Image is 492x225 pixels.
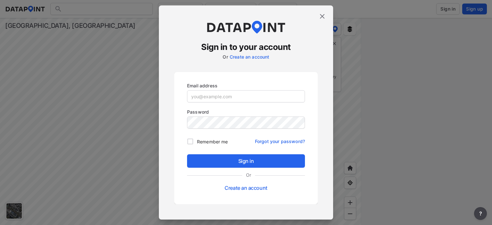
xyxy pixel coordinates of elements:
span: Remember me [197,138,228,145]
label: Or [223,54,228,60]
h3: Sign in to your account [174,41,318,53]
span: Sign in [192,157,300,165]
button: more [474,207,487,220]
p: Email address [187,82,305,89]
img: close.efbf2170.svg [318,12,326,20]
span: ? [478,210,483,217]
a: Forgot your password? [255,135,305,145]
label: Or [242,172,255,178]
a: Create an account [225,185,267,191]
button: Sign in [187,154,305,168]
p: Password [187,108,305,115]
img: dataPointLogo.9353c09d.svg [206,21,286,34]
a: Create an account [230,54,269,60]
input: you@example.com [187,91,305,102]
